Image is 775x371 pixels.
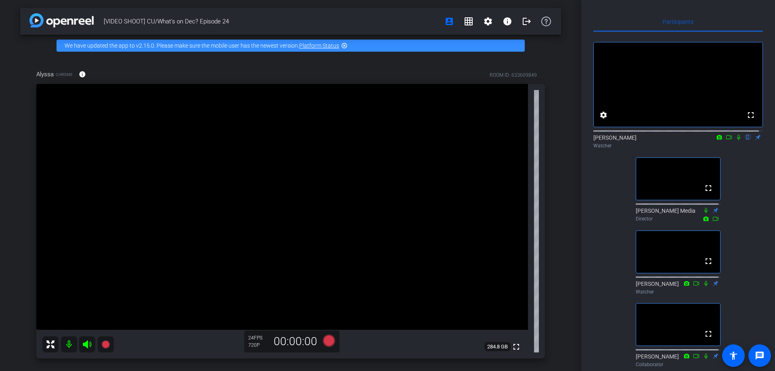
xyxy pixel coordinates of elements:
img: app-logo [29,13,94,27]
span: Participants [663,19,693,25]
mat-icon: settings [483,17,493,26]
div: 720P [248,342,268,348]
span: [VIDEO SHOOT] CU/What's on Dec? Episode 24 [104,13,440,29]
mat-icon: settings [599,110,608,120]
mat-icon: fullscreen [704,329,713,339]
span: Alyssa [36,70,54,79]
span: 284.8 GB [484,342,511,352]
mat-icon: account_box [444,17,454,26]
mat-icon: info [79,71,86,78]
a: Platform Status [299,42,339,49]
mat-icon: fullscreen [746,110,756,120]
div: 00:00:00 [268,335,323,348]
mat-icon: fullscreen [704,256,713,266]
mat-icon: fullscreen [704,183,713,193]
div: Collaborator [636,361,721,368]
div: Director [636,215,721,222]
mat-icon: logout [522,17,532,26]
div: 24 [248,335,268,341]
mat-icon: message [755,351,765,361]
div: Watcher [593,142,763,149]
mat-icon: accessibility [729,351,738,361]
mat-icon: flip [744,133,753,140]
mat-icon: grid_on [464,17,473,26]
div: ROOM ID: 633609849 [490,71,537,79]
span: Chrome [56,71,73,78]
div: We have updated the app to v2.15.0. Please make sure the mobile user has the newest version. [57,40,525,52]
div: [PERSON_NAME] [593,134,763,149]
div: [PERSON_NAME] [636,280,721,296]
span: FPS [254,335,262,341]
div: [PERSON_NAME] Media [636,207,721,222]
div: Watcher [636,288,721,296]
mat-icon: fullscreen [511,342,521,352]
div: [PERSON_NAME] [636,352,721,368]
mat-icon: info [503,17,512,26]
mat-icon: highlight_off [341,42,348,49]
